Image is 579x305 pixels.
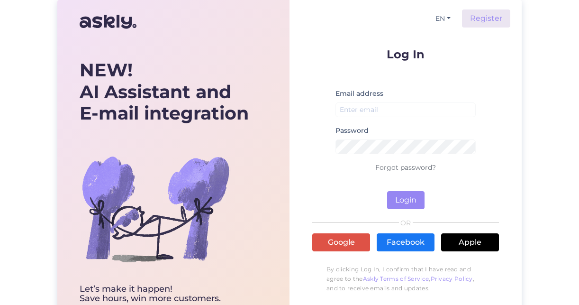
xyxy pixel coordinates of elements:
p: By clicking Log In, I confirm that I have read and agree to the , , and to receive emails and upd... [312,260,499,298]
a: Privacy Policy [431,275,473,282]
span: OR [399,220,413,226]
a: Askly Terms of Service [363,275,429,282]
label: Password [335,126,369,136]
label: Email address [335,89,383,99]
div: AI Assistant and E-mail integration [80,59,249,124]
a: Facebook [377,233,434,251]
a: Forgot password? [375,163,436,172]
img: Askly [80,10,136,33]
div: Let’s make it happen! Save hours, win more customers. [80,285,249,304]
img: bg-askly [80,133,231,285]
input: Enter email [335,102,476,117]
a: Apple [441,233,499,251]
button: EN [432,12,454,26]
a: Register [462,9,510,28]
a: Google [312,233,370,251]
b: NEW! [80,59,133,81]
p: Log In [312,48,499,60]
button: Login [387,191,425,209]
